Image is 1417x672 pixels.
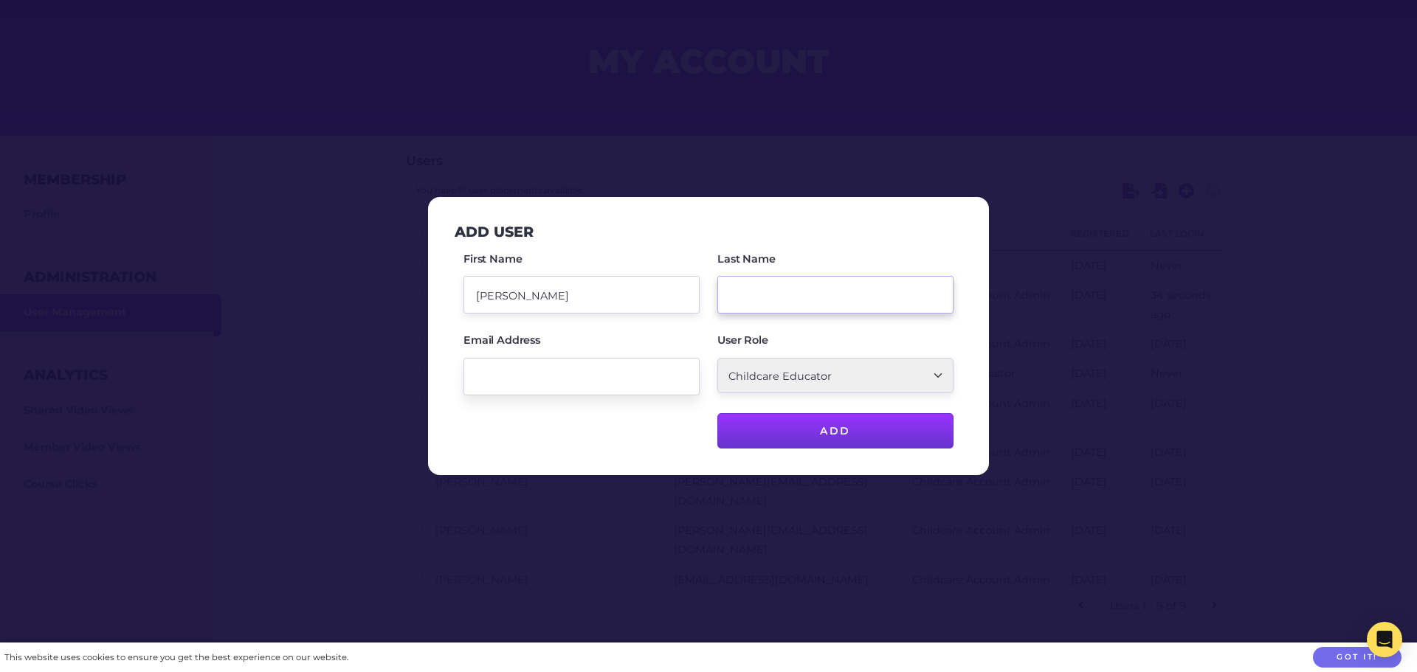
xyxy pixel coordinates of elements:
label: Email Address [463,335,540,345]
label: Last Name [717,254,776,264]
div: This website uses cookies to ensure you get the best experience on our website. [4,650,348,665]
button: Got it! [1313,647,1402,668]
h3: Add User [455,224,534,240]
input: Add [717,413,954,448]
label: User Role [717,335,768,345]
div: Open Intercom Messenger [1367,622,1402,657]
label: First Name [463,254,522,264]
